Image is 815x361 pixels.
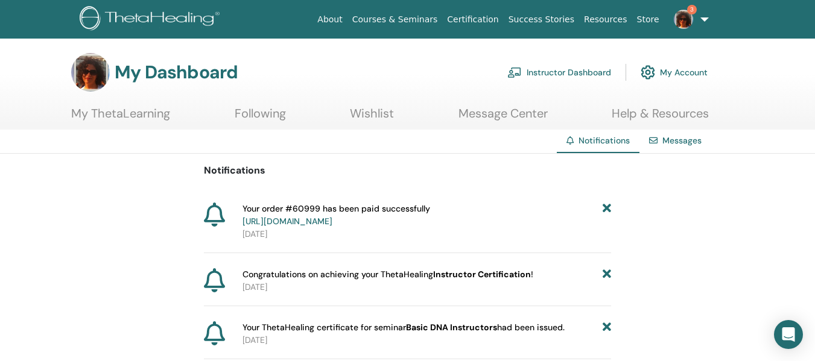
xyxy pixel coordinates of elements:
[641,59,708,86] a: My Account
[406,322,497,333] b: Basic DNA Instructors
[674,10,693,29] img: default.jpg
[71,53,110,92] img: default.jpg
[662,135,702,146] a: Messages
[204,163,612,178] p: Notifications
[115,61,238,83] h3: My Dashboard
[243,228,611,240] p: [DATE]
[235,106,286,130] a: Following
[641,62,655,83] img: cog.svg
[458,106,548,130] a: Message Center
[71,106,170,130] a: My ThetaLearning
[507,59,611,86] a: Instructor Dashboard
[442,8,503,31] a: Certification
[350,106,394,130] a: Wishlist
[243,202,430,228] span: Your order #60999 has been paid successfully
[632,8,664,31] a: Store
[579,135,630,146] span: Notifications
[347,8,443,31] a: Courses & Seminars
[504,8,579,31] a: Success Stories
[612,106,709,130] a: Help & Resources
[243,281,611,294] p: [DATE]
[243,334,611,347] p: [DATE]
[433,269,531,280] b: Instructor Certification
[579,8,632,31] a: Resources
[80,6,224,33] img: logo.png
[774,320,803,349] div: Open Intercom Messenger
[687,5,697,14] span: 3
[243,216,332,227] a: [URL][DOMAIN_NAME]
[243,321,565,334] span: Your ThetaHealing certificate for seminar had been issued.
[312,8,347,31] a: About
[243,268,533,281] span: Congratulations on achieving your ThetaHealing !
[507,67,522,78] img: chalkboard-teacher.svg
